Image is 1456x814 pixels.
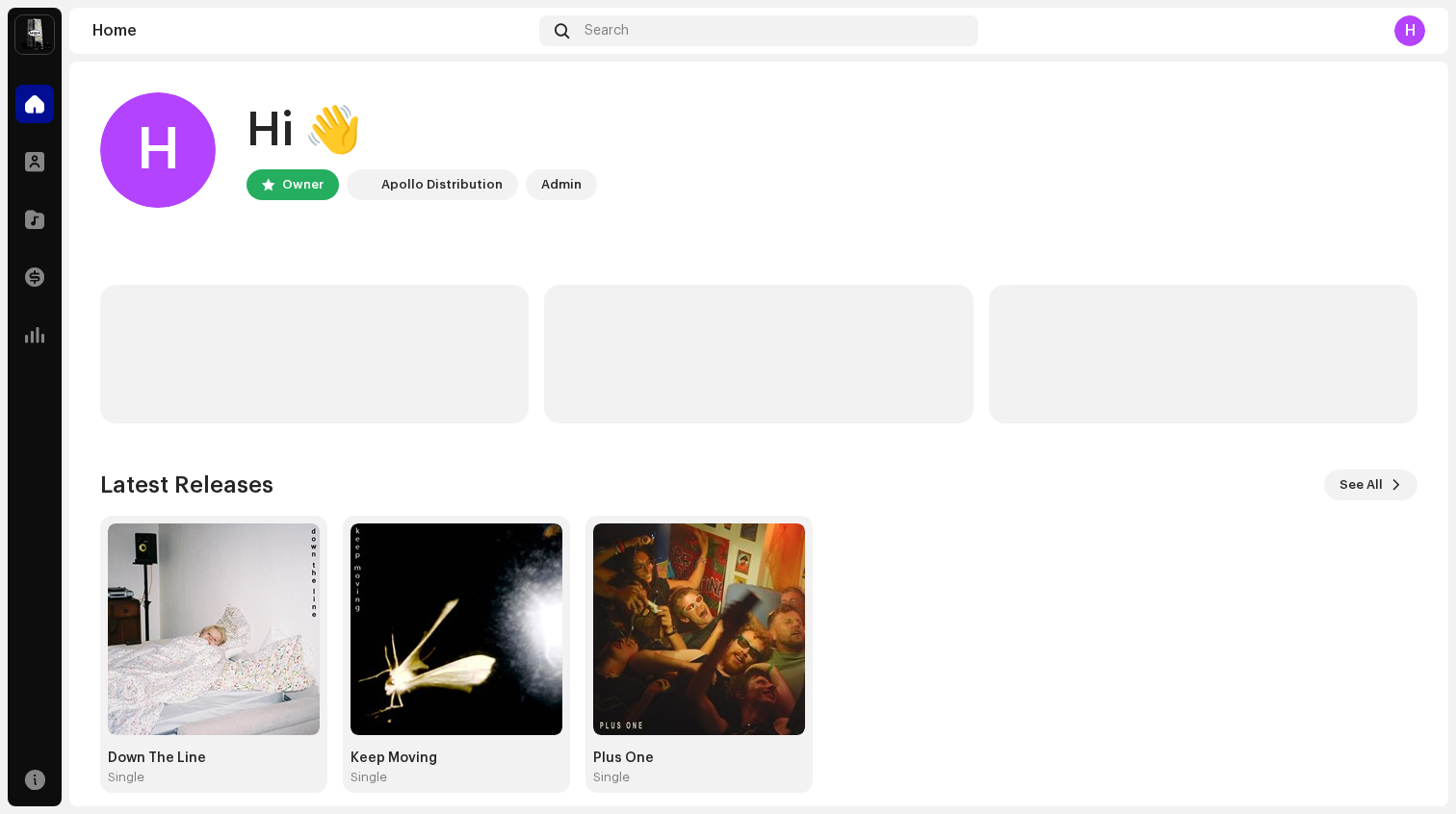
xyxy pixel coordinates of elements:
img: fdd3193a-214e-43c9-9cb0-ecbe1dc1e4be [593,523,805,735]
div: H [100,92,216,208]
span: Search [585,23,629,38]
img: 0116fc80-7379-4073-a522-5c9101f0f2e0 [108,523,320,735]
img: 77653b28-cea4-4dca-9c18-ac590fda2179 [351,523,562,735]
div: Home [92,23,532,38]
button: See All [1324,470,1417,500]
div: Single [108,770,144,785]
div: Hi 👋 [247,100,597,162]
div: Plus One [593,750,805,766]
div: Keep Moving [351,750,562,766]
div: Owner [282,173,324,196]
div: Single [593,770,630,785]
div: Apollo Distribution [381,173,503,196]
div: Single [351,770,387,785]
h3: Latest Releases [100,470,273,500]
div: Admin [541,173,582,196]
span: See All [1339,466,1383,504]
img: 28cd5e4f-d8b3-4e3e-9048-38ae6d8d791a [351,173,374,196]
div: Down The Line [108,750,320,766]
div: H [1394,15,1425,46]
img: 28cd5e4f-d8b3-4e3e-9048-38ae6d8d791a [15,15,54,54]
